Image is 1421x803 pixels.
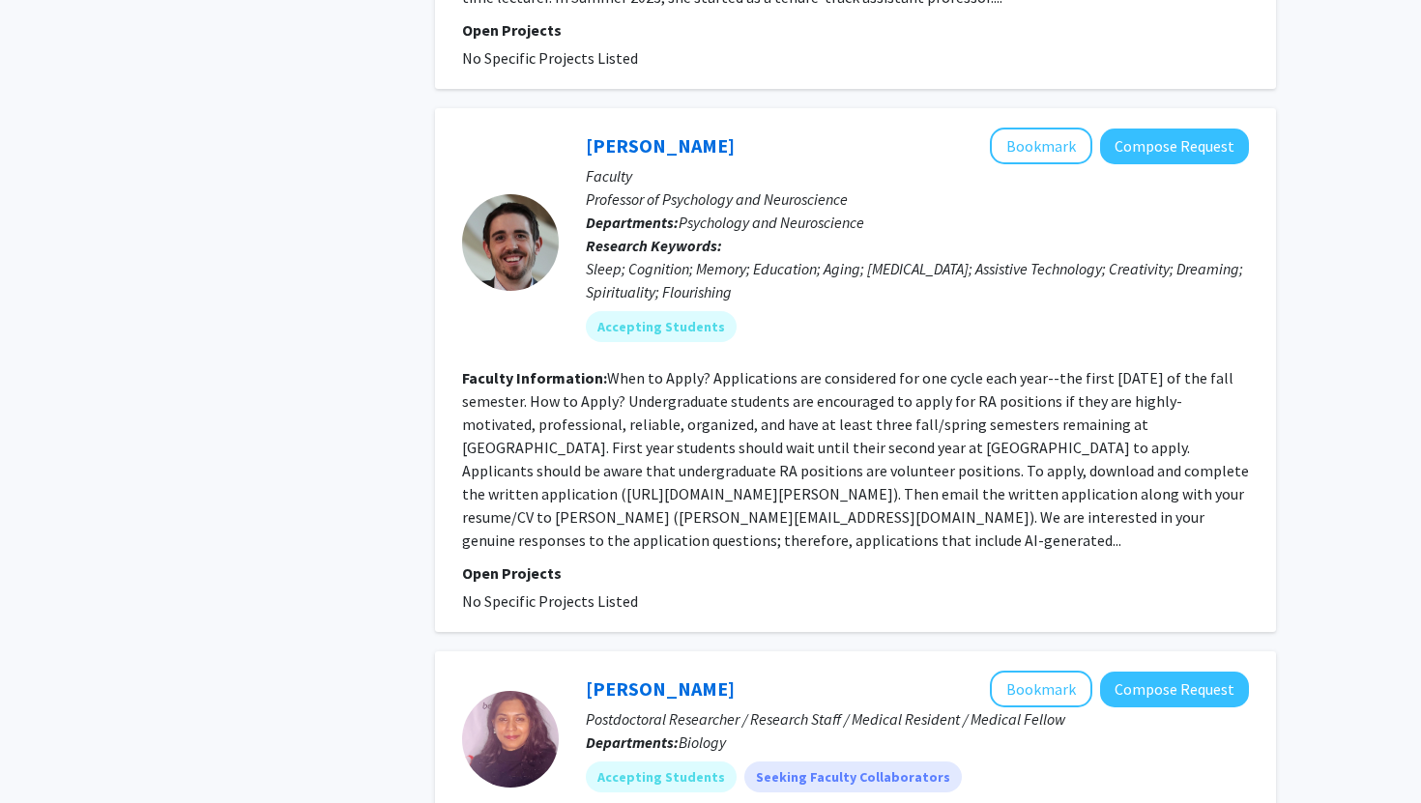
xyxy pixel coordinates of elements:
[586,213,679,232] b: Departments:
[586,761,737,792] mat-chip: Accepting Students
[586,236,722,255] b: Research Keywords:
[586,707,1249,731] p: Postdoctoral Researcher / Research Staff / Medical Resident / Medical Fellow
[462,561,1249,585] p: Open Projects
[586,164,1249,187] p: Faculty
[586,676,735,701] a: [PERSON_NAME]
[14,716,82,789] iframe: Chat
[744,761,962,792] mat-chip: Seeking Faculty Collaborators
[679,732,726,752] span: Biology
[586,257,1249,303] div: Sleep; Cognition; Memory; Education; Aging; [MEDICAL_DATA]; Assistive Technology; Creativity; Dre...
[990,128,1092,164] button: Add Michael Scullin to Bookmarks
[679,213,864,232] span: Psychology and Neuroscience
[1100,129,1249,164] button: Compose Request to Michael Scullin
[990,671,1092,707] button: Add Santha Ranganathan to Bookmarks
[462,368,1249,550] fg-read-more: When to Apply? Applications are considered for one cycle each year--the first [DATE] of the fall ...
[1100,672,1249,707] button: Compose Request to Santha Ranganathan
[586,133,735,158] a: [PERSON_NAME]
[586,311,737,342] mat-chip: Accepting Students
[586,187,1249,211] p: Professor of Psychology and Neuroscience
[462,48,638,68] span: No Specific Projects Listed
[462,591,638,611] span: No Specific Projects Listed
[586,732,679,752] b: Departments:
[462,18,1249,42] p: Open Projects
[462,368,607,387] b: Faculty Information:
